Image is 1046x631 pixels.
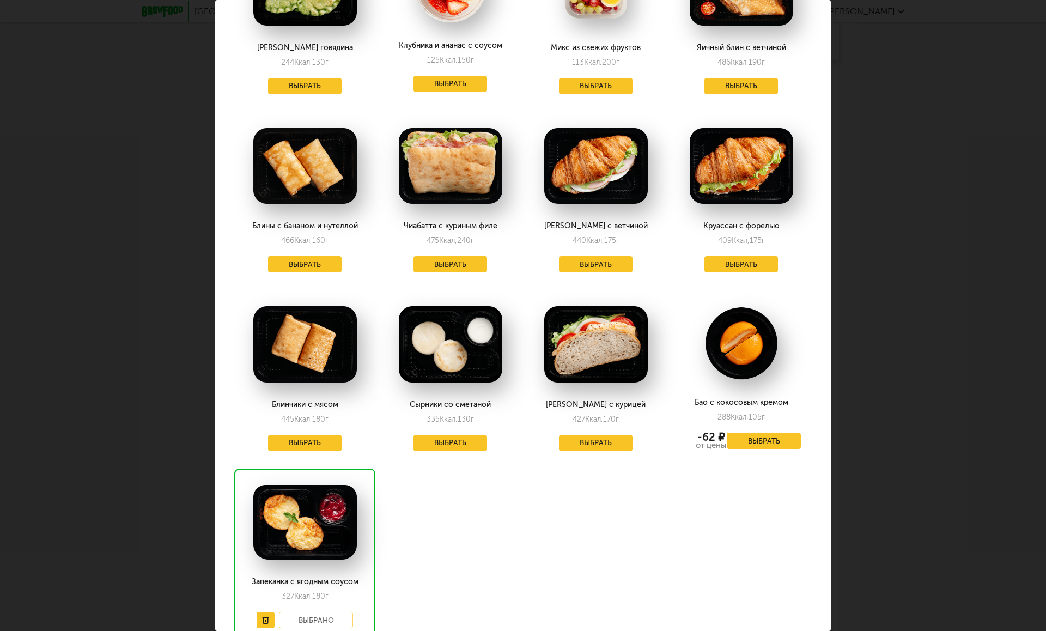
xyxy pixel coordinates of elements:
[253,128,357,204] img: big_RvWlPhnkapFRGbGG.png
[704,256,779,272] button: Выбрать
[245,222,364,230] div: Блины с бананом и нутеллой
[294,58,312,67] span: Ккал,
[391,222,510,230] div: Чиабатта с куриным филе
[282,592,329,601] div: 327 180
[616,58,619,67] span: г
[399,306,502,383] img: big_PoAA7EQpB4vhhOaN.png
[704,78,779,94] button: Выбрать
[762,412,765,422] span: г
[682,222,801,230] div: Круассан с форелью
[585,415,603,424] span: Ккал,
[413,256,488,272] button: Выбрать
[573,415,619,424] div: 427 170
[536,222,655,230] div: [PERSON_NAME] с ветчиной
[682,44,801,52] div: Яичный блин с ветчиной
[732,236,750,245] span: Ккал,
[572,58,619,67] div: 113 200
[440,56,458,65] span: Ккал,
[427,56,474,65] div: 125 150
[731,412,749,422] span: Ккал,
[717,412,765,422] div: 288 105
[245,401,364,409] div: Блинчики с мясом
[471,56,474,65] span: г
[690,306,793,380] img: big_CaUBTblvaRuAzID8.png
[584,58,602,67] span: Ккал,
[717,58,765,67] div: 486 190
[762,236,765,245] span: г
[731,58,749,67] span: Ккал,
[268,256,342,272] button: Выбрать
[281,236,329,245] div: 466 160
[471,236,474,245] span: г
[325,592,329,601] span: г
[440,415,458,424] span: Ккал,
[294,592,312,601] span: Ккал,
[413,76,488,92] button: Выбрать
[544,306,648,383] img: big_4ElMtXLQ7AAiknNt.png
[559,78,633,94] button: Выбрать
[727,433,801,449] button: Выбрать
[544,128,648,204] img: big_WoWJ9MgczfFuAltk.png
[559,256,633,272] button: Выбрать
[696,433,727,441] div: -62 ₽
[439,236,457,245] span: Ккал,
[391,41,510,50] div: Клубника и ананас с соусом
[471,415,474,424] span: г
[325,236,329,245] span: г
[682,398,801,407] div: Бао с кокосовым кремом
[325,415,329,424] span: г
[413,435,488,451] button: Выбрать
[427,415,474,424] div: 335 130
[253,306,357,383] img: big_wkQNWUN6hHWXC041.png
[245,578,364,586] div: Запеканка с ягодным соусом
[762,58,765,67] span: г
[245,44,364,52] div: [PERSON_NAME] говядина
[536,44,655,52] div: Микс из свежих фруктов
[281,415,329,424] div: 445 180
[268,435,342,451] button: Выбрать
[399,128,502,204] img: big_K25WGlsAEynfCSuV.png
[325,58,329,67] span: г
[586,236,604,245] span: Ккал,
[427,236,474,245] div: 475 240
[281,58,329,67] div: 244 130
[696,441,727,450] div: от цены
[294,415,312,424] span: Ккал,
[294,236,312,245] span: Ккал,
[616,236,619,245] span: г
[690,128,793,204] img: big_7VSEFsRWfslHYEWp.png
[391,401,510,409] div: Сырники со сметаной
[616,415,619,424] span: г
[573,236,619,245] div: 440 175
[536,401,655,409] div: [PERSON_NAME] с курицей
[253,485,357,560] img: big_XZTJNtmFhgoiOeFX.png
[268,78,342,94] button: Выбрать
[559,435,633,451] button: Выбрать
[718,236,765,245] div: 409 175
